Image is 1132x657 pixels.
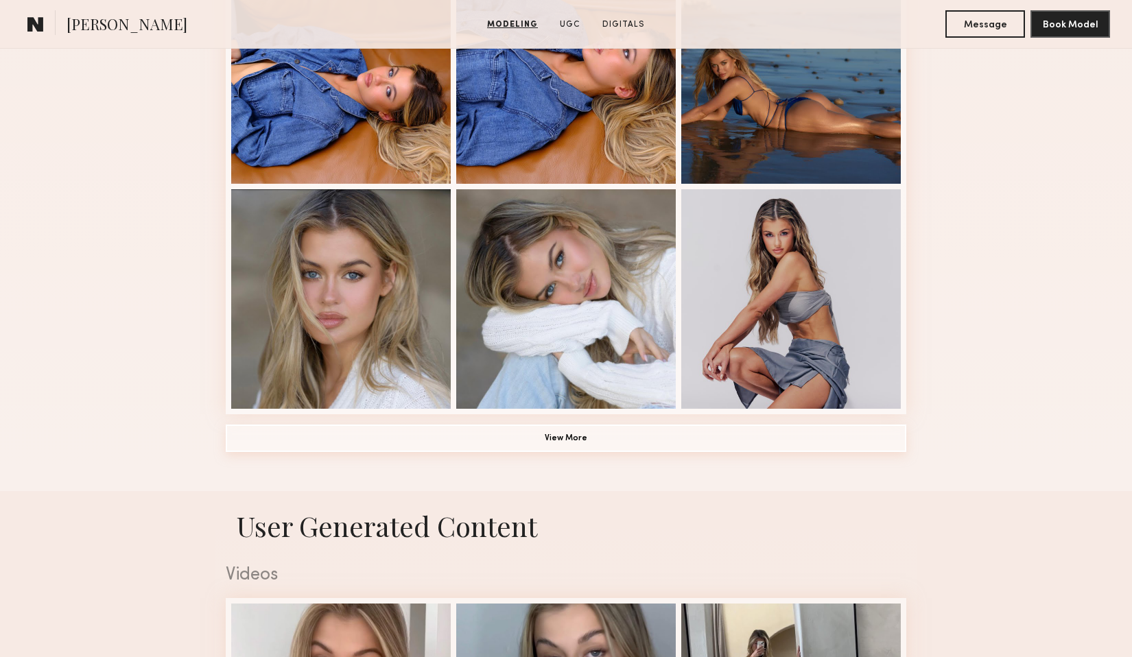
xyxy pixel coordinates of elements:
div: Videos [226,566,906,584]
button: Book Model [1030,10,1110,38]
a: Modeling [482,19,543,31]
span: [PERSON_NAME] [67,14,187,38]
a: Digitals [597,19,650,31]
h1: User Generated Content [215,507,917,544]
button: View More [226,425,906,452]
a: UGC [554,19,586,31]
a: Book Model [1030,18,1110,29]
button: Message [945,10,1025,38]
